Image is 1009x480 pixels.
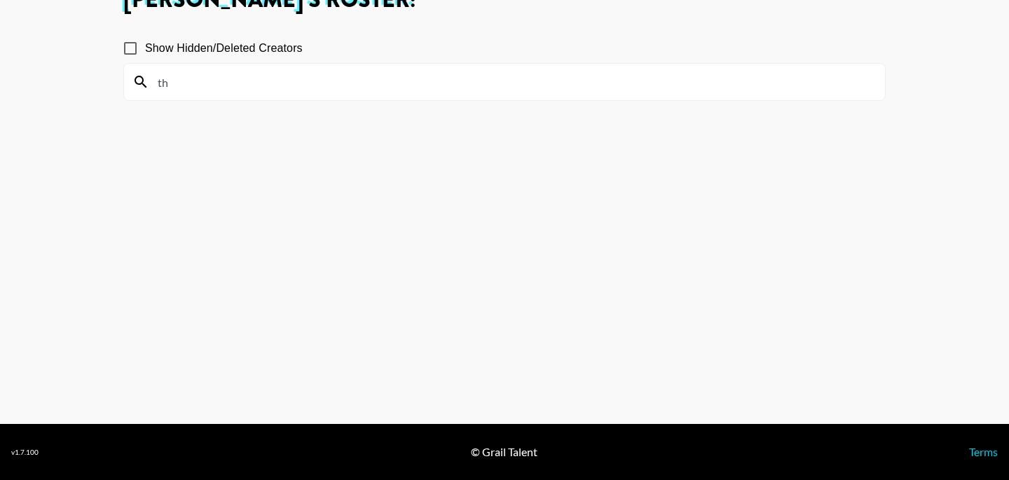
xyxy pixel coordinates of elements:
input: Search by User Name [149,71,877,93]
span: Show Hidden/Deleted Creators [145,40,303,57]
div: v 1.7.100 [11,448,39,457]
a: Terms [969,445,998,458]
div: © Grail Talent [471,445,537,459]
